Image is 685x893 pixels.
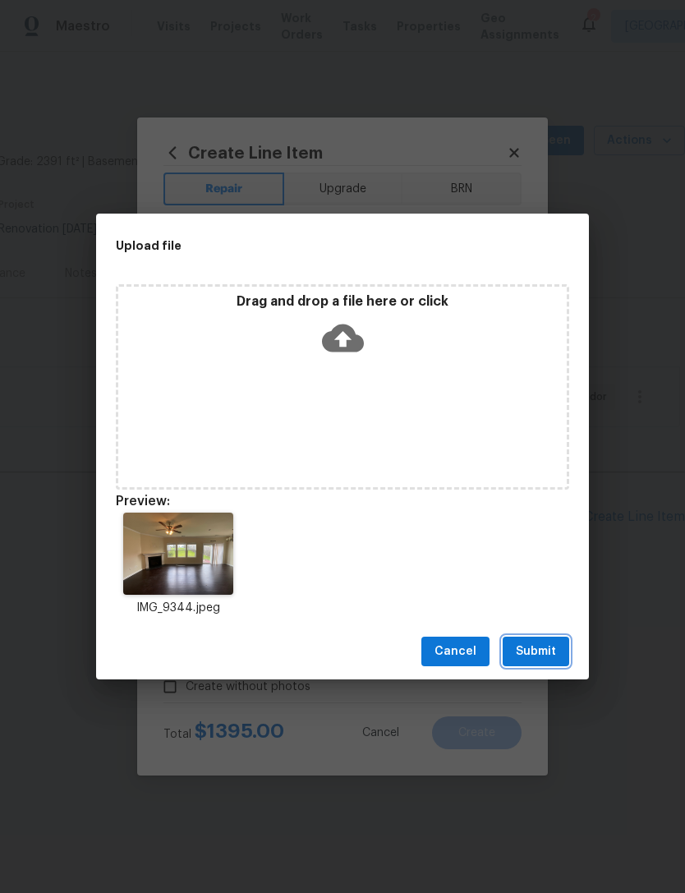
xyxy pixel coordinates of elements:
img: 9k= [123,513,232,595]
p: Drag and drop a file here or click [118,293,567,311]
p: IMG_9344.jpeg [116,600,241,617]
h2: Upload file [116,237,495,255]
span: Submit [516,642,556,662]
button: Cancel [421,637,490,667]
button: Submit [503,637,569,667]
span: Cancel [434,642,476,662]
